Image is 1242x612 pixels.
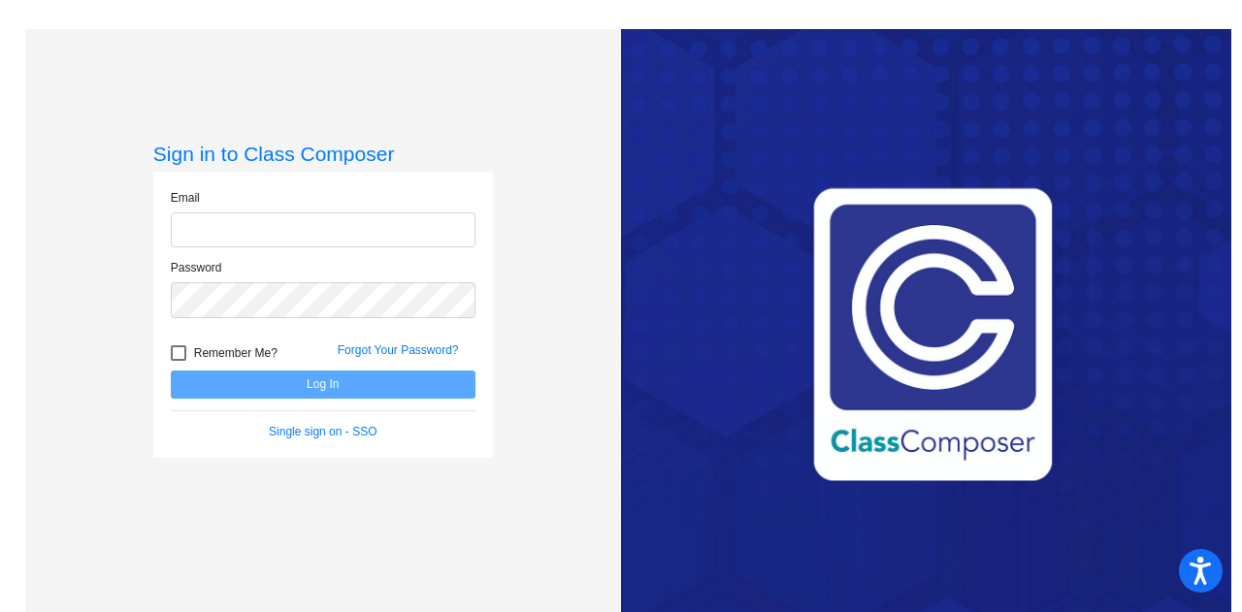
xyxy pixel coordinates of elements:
[171,259,222,276] label: Password
[171,189,200,207] label: Email
[269,425,376,438] a: Single sign on - SSO
[153,142,493,166] h3: Sign in to Class Composer
[338,343,459,357] a: Forgot Your Password?
[194,341,278,365] span: Remember Me?
[171,370,475,399] button: Log In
